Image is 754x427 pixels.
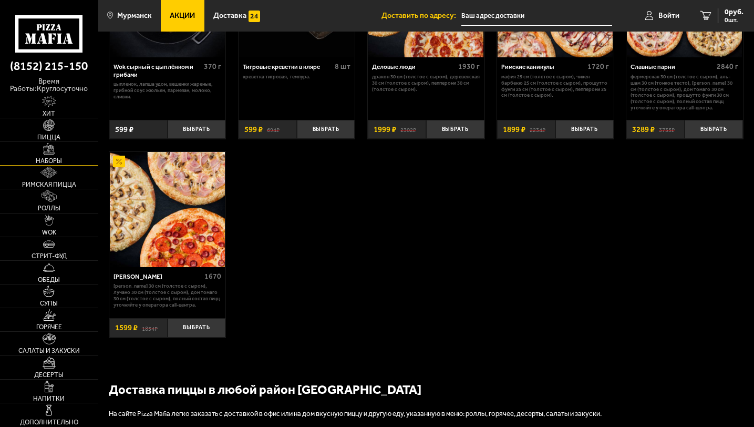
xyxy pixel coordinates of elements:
img: Хет Трик [110,152,225,267]
span: Напитки [33,395,65,402]
input: Ваш адрес доставки [461,6,612,26]
div: Деловые люди [372,63,456,70]
button: Выбрать [555,120,614,139]
img: 15daf4d41897b9f0e9f617042186c801.svg [249,11,260,22]
span: Обеды [38,277,60,283]
span: 1599 ₽ [115,324,138,332]
p: [PERSON_NAME] 30 см (толстое с сыром), Лучано 30 см (толстое с сыром), Дон Томаго 30 см (толстое ... [113,283,221,308]
span: Доставка [213,12,246,19]
s: 3735 ₽ [659,126,675,134]
s: 2234 ₽ [530,126,545,134]
span: 1930 г [458,62,480,71]
p: креветка тигровая, темпура. [243,74,350,80]
span: Мурманск [117,12,152,19]
span: 2840 г [717,62,738,71]
span: Горячее [36,324,62,330]
span: 599 ₽ [115,126,133,134]
span: Римская пицца [22,181,76,188]
button: Выбрать [168,120,226,139]
div: Тигровые креветки в кляре [243,63,332,70]
span: 3289 ₽ [632,126,655,134]
button: Выбрать [685,120,743,139]
s: 1854 ₽ [142,324,158,332]
span: 1720 г [587,62,609,71]
span: WOK [42,229,56,236]
span: Дополнительно [20,419,78,425]
div: Римские каникулы [501,63,585,70]
div: Wok сырный с цыплёнком и грибами [113,63,201,78]
a: АкционныйХет Трик [109,152,226,267]
button: Выбрать [297,120,355,139]
s: 694 ₽ [267,126,280,134]
span: 1999 ₽ [374,126,396,134]
button: Выбрать [168,318,226,338]
p: цыпленок, лапша удон, вешенки жареные, грибной соус Жюльен, пармезан, молоко, сливки. [113,81,221,100]
p: Фермерская 30 см (толстое с сыром), Аль-Шам 30 см (тонкое тесто), [PERSON_NAME] 30 см (толстое с ... [631,74,738,111]
h2: Доставка пиццы в любой район [GEOGRAPHIC_DATA] [109,381,739,399]
span: Акции [170,12,195,19]
span: Салаты и закуски [18,348,80,354]
span: 8 шт [335,62,350,71]
span: 370 г [204,62,221,71]
s: 2302 ₽ [400,126,416,134]
span: 0 шт. [725,17,743,23]
span: Супы [40,300,58,307]
p: Мафия 25 см (толстое с сыром), Чикен Барбекю 25 см (толстое с сыром), Прошутто Фунги 25 см (толст... [501,74,609,99]
p: Дракон 30 см (толстое с сыром), Деревенская 30 см (толстое с сыром), Пепперони 30 см (толстое с с... [372,74,480,93]
div: Славные парни [631,63,714,70]
button: Выбрать [426,120,484,139]
img: Акционный [113,156,125,167]
p: На сайте Pizza Mafia легко заказать с доставкой в офис или на дом вкусную пиццу и другую еду, ука... [109,409,739,419]
span: Стрит-фуд [32,253,67,259]
span: 1670 [204,272,221,281]
span: 599 ₽ [244,126,263,134]
span: 1899 ₽ [503,126,525,134]
span: Роллы [38,205,60,211]
span: 0 руб. [725,8,743,16]
span: Десерты [34,372,64,378]
span: Пицца [37,134,60,140]
span: Доставить по адресу: [381,12,461,19]
span: Наборы [36,158,62,164]
span: Войти [658,12,679,19]
span: Хит [43,110,55,117]
div: [PERSON_NAME] [113,273,202,280]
